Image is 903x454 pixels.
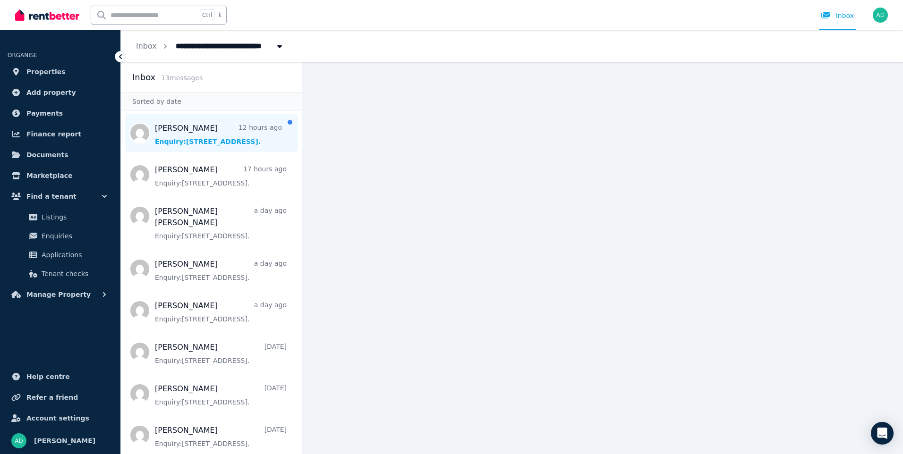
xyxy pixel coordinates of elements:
[34,435,95,446] span: [PERSON_NAME]
[155,425,287,448] a: [PERSON_NAME][DATE]Enquiry:[STREET_ADDRESS].
[42,211,105,223] span: Listings
[11,264,109,283] a: Tenant checks
[121,110,302,454] nav: Message list
[11,227,109,245] a: Enquiries
[821,11,854,20] div: Inbox
[8,285,113,304] button: Manage Property
[121,92,302,110] div: Sorted by date
[155,300,287,324] a: [PERSON_NAME]a day agoEnquiry:[STREET_ADDRESS].
[155,123,282,146] a: [PERSON_NAME]12 hours agoEnquiry:[STREET_ADDRESS].
[200,9,214,21] span: Ctrl
[11,433,26,448] img: Ajit DANGAL
[8,187,113,206] button: Find a tenant
[42,268,105,279] span: Tenant checks
[8,104,113,123] a: Payments
[26,412,89,424] span: Account settings
[26,128,81,140] span: Finance report
[132,71,155,84] h2: Inbox
[121,30,299,62] nav: Breadcrumb
[26,87,76,98] span: Add property
[136,42,157,50] a: Inbox
[26,371,70,382] span: Help centre
[26,392,78,403] span: Refer a friend
[11,208,109,227] a: Listings
[26,289,91,300] span: Manage Property
[11,245,109,264] a: Applications
[218,11,221,19] span: k
[8,125,113,143] a: Finance report
[26,170,72,181] span: Marketplace
[873,8,888,23] img: Ajit DANGAL
[42,230,105,242] span: Enquiries
[8,145,113,164] a: Documents
[8,388,113,407] a: Refer a friend
[161,74,203,82] span: 13 message s
[155,164,287,188] a: [PERSON_NAME]17 hours agoEnquiry:[STREET_ADDRESS].
[42,249,105,261] span: Applications
[8,367,113,386] a: Help centre
[26,66,66,77] span: Properties
[8,52,37,59] span: ORGANISE
[15,8,79,22] img: RentBetter
[26,108,63,119] span: Payments
[8,83,113,102] a: Add property
[8,166,113,185] a: Marketplace
[155,383,287,407] a: [PERSON_NAME][DATE]Enquiry:[STREET_ADDRESS].
[155,206,287,241] a: [PERSON_NAME] [PERSON_NAME]a day agoEnquiry:[STREET_ADDRESS].
[8,62,113,81] a: Properties
[8,409,113,428] a: Account settings
[155,342,287,365] a: [PERSON_NAME][DATE]Enquiry:[STREET_ADDRESS].
[155,259,287,282] a: [PERSON_NAME]a day agoEnquiry:[STREET_ADDRESS].
[26,191,77,202] span: Find a tenant
[26,149,68,160] span: Documents
[871,422,894,445] div: Open Intercom Messenger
